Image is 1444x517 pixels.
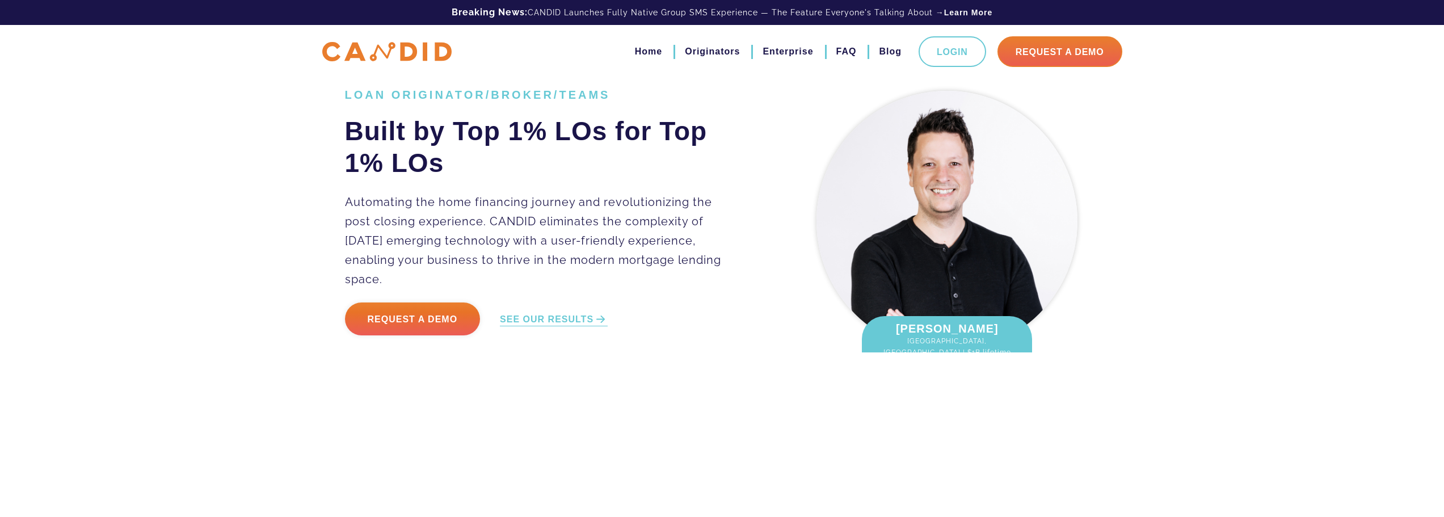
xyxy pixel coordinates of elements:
[345,302,481,335] a: Request a Demo
[944,7,992,18] a: Learn More
[345,88,738,102] h1: LOAN ORIGINATOR/BROKER/TEAMS
[635,42,662,61] a: Home
[685,42,740,61] a: Originators
[452,7,528,18] b: Breaking News:
[836,42,857,61] a: FAQ
[997,36,1122,67] a: Request A Demo
[873,335,1021,369] span: [GEOGRAPHIC_DATA], [GEOGRAPHIC_DATA] | $1B lifetime fundings
[322,42,452,62] img: CANDID APP
[500,313,608,326] a: SEE OUR RESULTS
[862,316,1032,375] div: [PERSON_NAME]
[919,36,986,67] a: Login
[345,192,738,289] p: Automating the home financing journey and revolutionizing the post closing experience. CANDID eli...
[763,42,813,61] a: Enterprise
[345,115,738,179] h2: Built by Top 1% LOs for Top 1% LOs
[879,42,902,61] a: Blog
